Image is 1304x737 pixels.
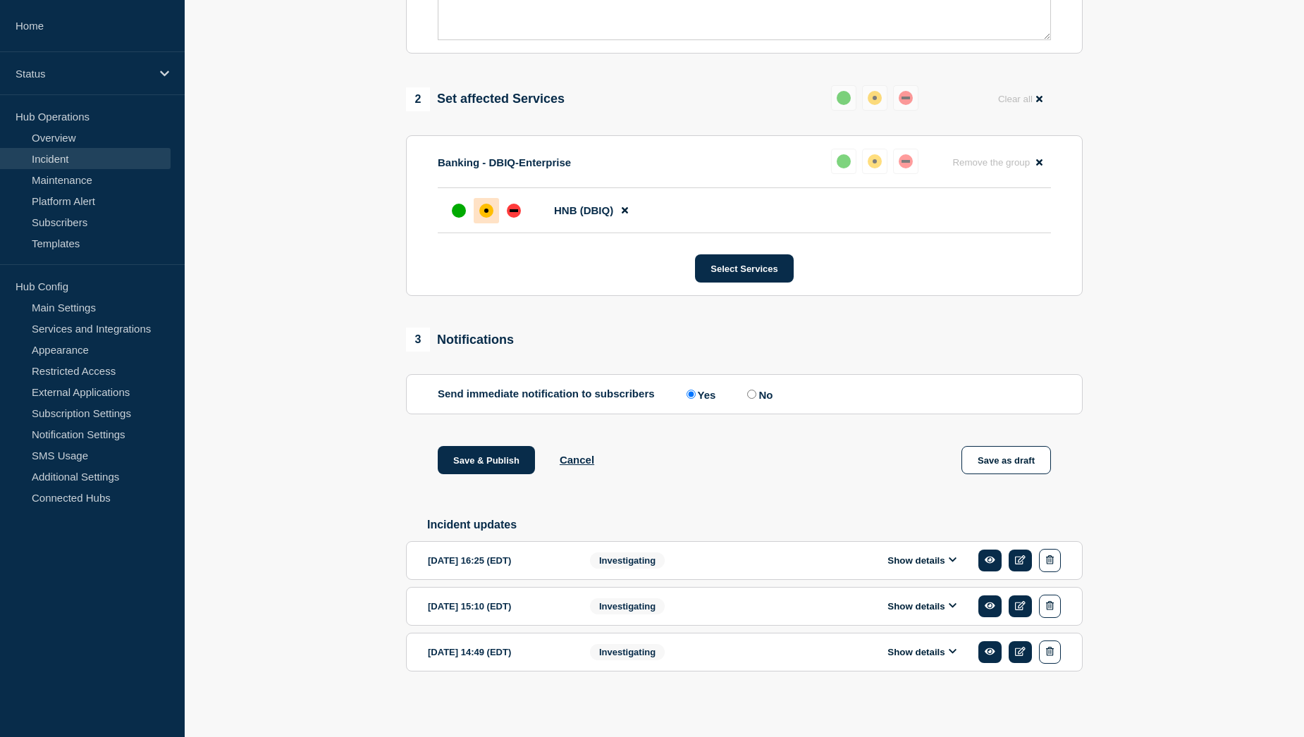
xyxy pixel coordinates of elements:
[862,85,887,111] button: affected
[406,87,430,111] span: 2
[590,644,665,660] span: Investigating
[695,254,793,283] button: Select Services
[428,595,569,618] div: [DATE] 15:10 (EDT)
[590,552,665,569] span: Investigating
[438,446,535,474] button: Save & Publish
[428,549,569,572] div: [DATE] 16:25 (EDT)
[427,519,1083,531] h2: Incident updates
[883,555,961,566] button: Show details
[590,598,665,614] span: Investigating
[560,454,594,466] button: Cancel
[862,149,887,174] button: affected
[831,85,856,111] button: up
[428,640,569,664] div: [DATE] 14:49 (EDT)
[837,154,851,168] div: up
[944,149,1051,176] button: Remove the group
[744,388,773,401] label: No
[868,154,882,168] div: affected
[883,600,961,612] button: Show details
[990,85,1051,113] button: Clear all
[899,91,913,105] div: down
[683,388,716,401] label: Yes
[479,204,493,218] div: affected
[961,446,1051,474] button: Save as draft
[16,68,151,80] p: Status
[747,390,756,399] input: No
[438,388,1051,401] div: Send immediate notification to subscribers
[837,91,851,105] div: up
[899,154,913,168] div: down
[868,91,882,105] div: affected
[438,156,571,168] p: Banking - DBIQ-Enterprise
[406,87,565,111] div: Set affected Services
[893,149,918,174] button: down
[438,388,655,401] p: Send immediate notification to subscribers
[452,204,466,218] div: up
[687,390,696,399] input: Yes
[831,149,856,174] button: up
[554,204,613,216] span: HNB (DBIQ)
[883,646,961,658] button: Show details
[507,204,521,218] div: down
[952,157,1030,168] span: Remove the group
[893,85,918,111] button: down
[406,328,430,352] span: 3
[406,328,514,352] div: Notifications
